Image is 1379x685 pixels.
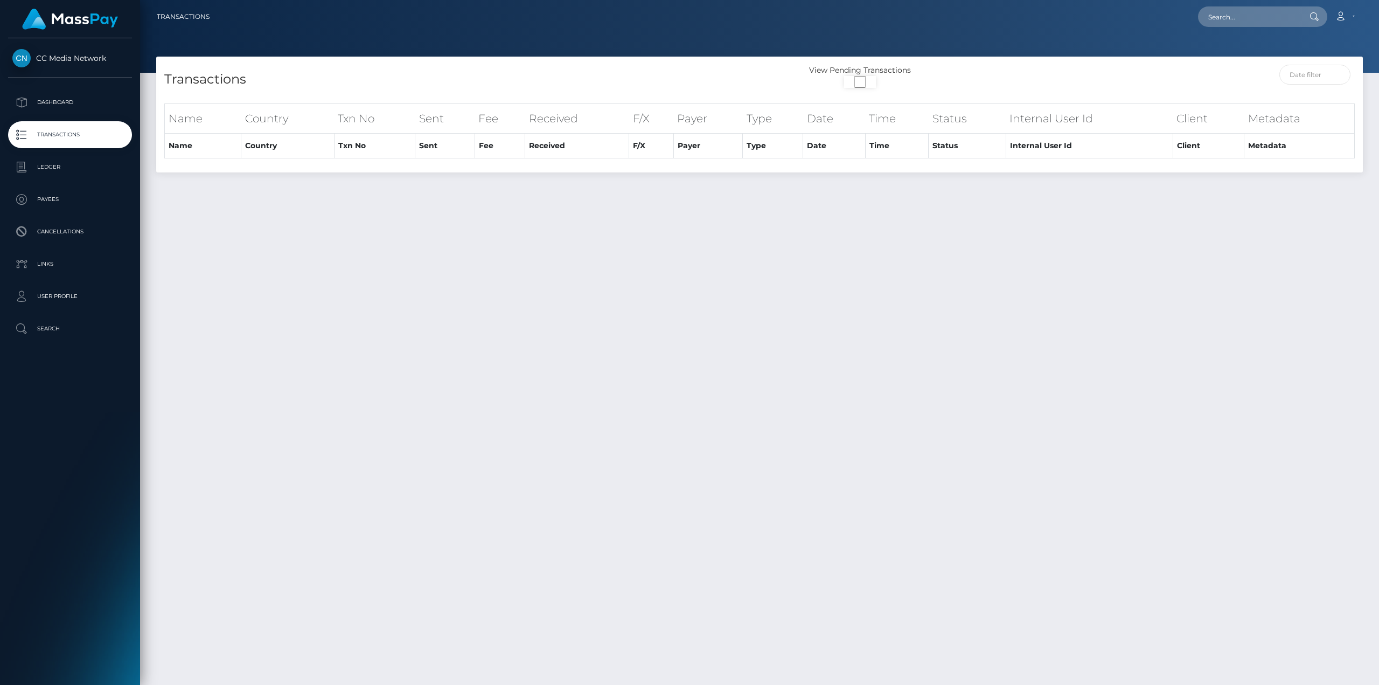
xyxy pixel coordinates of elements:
th: Time [865,134,929,158]
a: Search [8,315,132,342]
th: Fee [475,103,525,133]
th: Country [241,134,335,158]
th: Client [1173,103,1244,133]
p: Cancellations [12,224,128,240]
th: Payer [673,134,743,158]
p: Payees [12,191,128,207]
a: Transactions [157,5,210,28]
img: CC Media Network [12,49,31,67]
th: Date [803,103,866,133]
h4: Transactions [164,70,751,89]
th: Payer [673,103,743,133]
th: Name [165,134,241,158]
th: Metadata [1244,103,1355,133]
th: Txn No [334,134,415,158]
p: Ledger [12,159,128,175]
a: Links [8,251,132,278]
th: Received [525,134,629,158]
a: Ledger [8,154,132,181]
a: Dashboard [8,89,132,116]
th: Time [865,103,929,133]
th: Status [929,134,1006,158]
p: User Profile [12,288,128,305]
th: Internal User Id [1006,134,1173,158]
a: Payees [8,186,132,213]
img: MassPay Logo [22,9,118,30]
p: Transactions [12,127,128,143]
th: Type [743,134,803,158]
a: User Profile [8,283,132,310]
p: Links [12,256,128,272]
span: CC Media Network [8,53,132,63]
p: Search [12,321,128,337]
th: Date [803,134,866,158]
th: Fee [475,134,525,158]
th: F/X [629,103,674,133]
p: Dashboard [12,94,128,110]
th: F/X [629,134,674,158]
th: Type [743,103,803,133]
th: Internal User Id [1006,103,1173,133]
th: Received [525,103,629,133]
th: Sent [415,103,475,133]
th: Country [241,103,335,133]
th: Status [929,103,1006,133]
a: Transactions [8,121,132,148]
th: Metadata [1244,134,1355,158]
th: Txn No [334,103,415,133]
th: Name [165,103,241,133]
input: Date filter [1279,65,1351,85]
th: Client [1173,134,1244,158]
div: View Pending Transactions [760,65,960,76]
a: Cancellations [8,218,132,245]
th: Sent [415,134,475,158]
input: Search... [1198,6,1299,27]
